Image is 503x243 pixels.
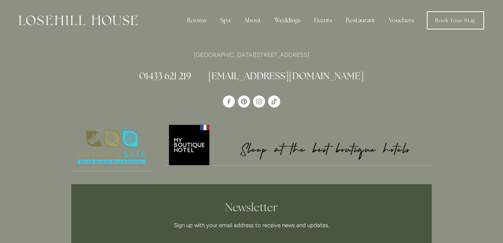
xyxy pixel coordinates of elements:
div: Spa [214,13,236,28]
h2: Newsletter [112,201,391,214]
a: Pinterest [238,95,250,108]
a: Losehill House Hotel & Spa [223,95,235,108]
a: [EMAIL_ADDRESS][DOMAIN_NAME] [208,70,364,82]
p: Sign up with your email address to receive news and updates. [112,221,391,230]
img: Nature's Safe - Logo [71,123,152,171]
div: Restaurant [340,13,381,28]
img: My Boutique Hotel - Logo [165,123,432,165]
a: 01433 621 219 [139,70,191,82]
a: Vouchers [383,13,420,28]
img: Losehill House [19,15,138,25]
div: Weddings [268,13,307,28]
a: TikTok [268,95,280,108]
div: Rooms [181,13,213,28]
div: Events [308,13,338,28]
a: Book Your Stay [427,11,484,29]
a: Instagram [253,95,265,108]
div: About [238,13,267,28]
p: [GEOGRAPHIC_DATA][STREET_ADDRESS] [71,50,432,60]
